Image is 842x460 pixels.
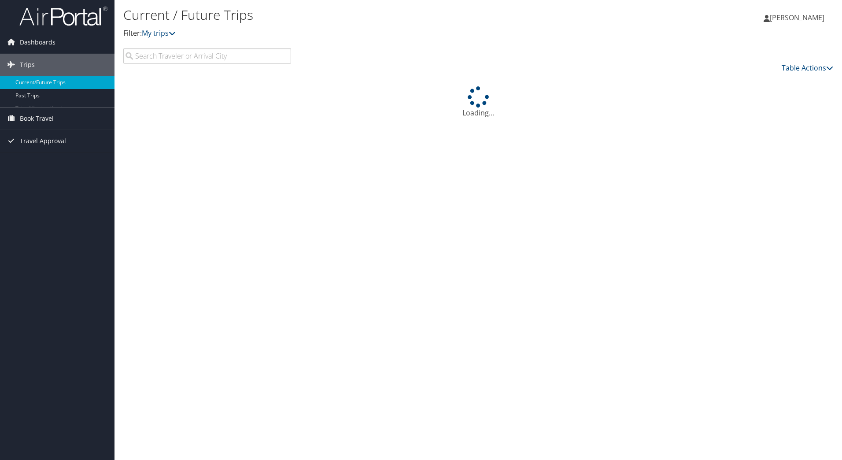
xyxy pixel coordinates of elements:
img: airportal-logo.png [19,6,107,26]
span: Dashboards [20,31,55,53]
h1: Current / Future Trips [123,6,597,24]
a: Table Actions [782,63,833,73]
a: [PERSON_NAME] [764,4,833,31]
span: Book Travel [20,108,54,130]
div: Loading... [123,86,833,118]
p: Filter: [123,28,597,39]
span: [PERSON_NAME] [770,13,824,22]
input: Search Traveler or Arrival City [123,48,291,64]
a: My trips [142,28,176,38]
span: Trips [20,54,35,76]
span: Travel Approval [20,130,66,152]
